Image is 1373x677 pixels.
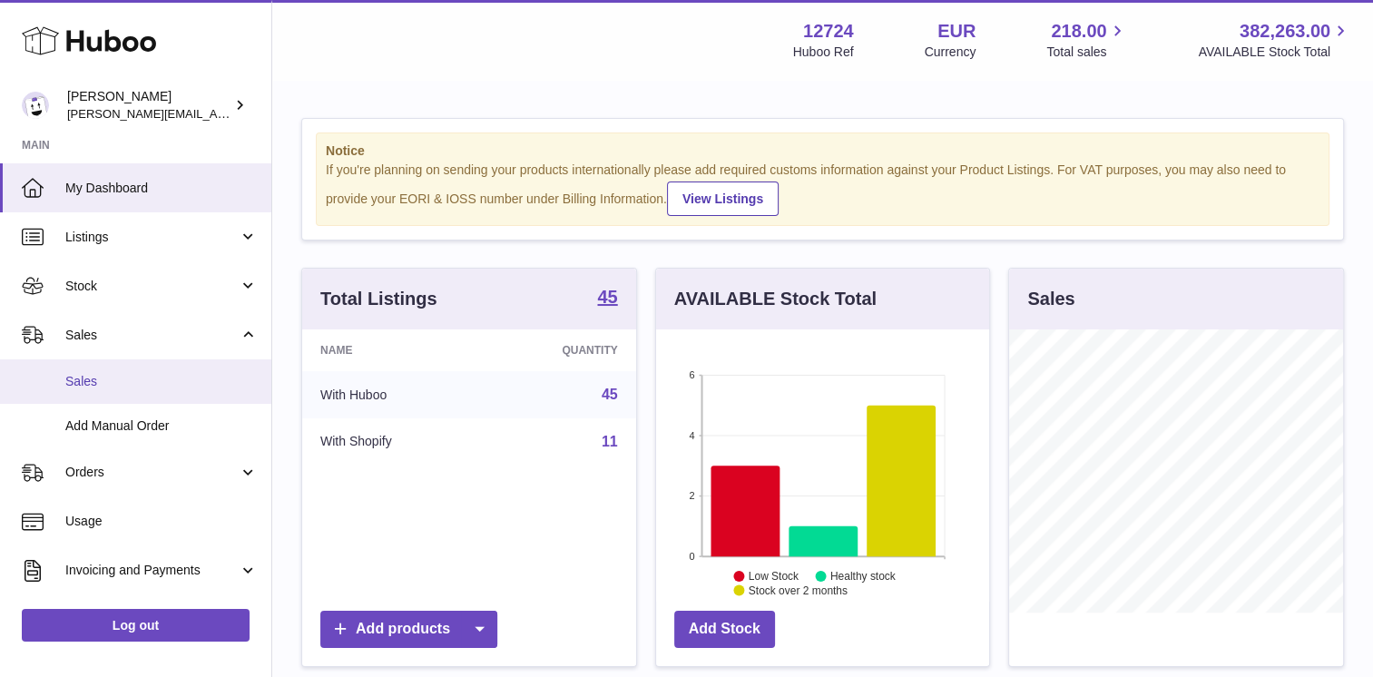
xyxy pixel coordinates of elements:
[65,373,258,390] span: Sales
[65,562,239,579] span: Invoicing and Payments
[674,287,877,311] h3: AVAILABLE Stock Total
[65,513,258,530] span: Usage
[1051,19,1106,44] span: 218.00
[597,288,617,309] a: 45
[667,182,779,216] a: View Listings
[597,288,617,306] strong: 45
[302,329,482,371] th: Name
[65,327,239,344] span: Sales
[302,418,482,466] td: With Shopify
[674,611,775,648] a: Add Stock
[65,464,239,481] span: Orders
[1198,44,1351,61] span: AVAILABLE Stock Total
[67,88,230,123] div: [PERSON_NAME]
[65,417,258,435] span: Add Manual Order
[689,369,694,380] text: 6
[482,329,635,371] th: Quantity
[1198,19,1351,61] a: 382,263.00 AVAILABLE Stock Total
[67,106,364,121] span: [PERSON_NAME][EMAIL_ADDRESS][DOMAIN_NAME]
[1027,287,1074,311] h3: Sales
[749,584,848,597] text: Stock over 2 months
[65,180,258,197] span: My Dashboard
[302,371,482,418] td: With Huboo
[689,490,694,501] text: 2
[830,570,897,583] text: Healthy stock
[602,434,618,449] a: 11
[937,19,976,44] strong: EUR
[326,142,1319,160] strong: Notice
[793,44,854,61] div: Huboo Ref
[326,162,1319,216] div: If you're planning on sending your products internationally please add required customs informati...
[320,611,497,648] a: Add products
[602,387,618,402] a: 45
[749,570,799,583] text: Low Stock
[1240,19,1330,44] span: 382,263.00
[65,229,239,246] span: Listings
[1046,19,1127,61] a: 218.00 Total sales
[320,287,437,311] h3: Total Listings
[22,92,49,119] img: sebastian@ffern.co
[925,44,976,61] div: Currency
[803,19,854,44] strong: 12724
[689,430,694,441] text: 4
[1046,44,1127,61] span: Total sales
[22,609,250,642] a: Log out
[689,551,694,562] text: 0
[65,278,239,295] span: Stock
